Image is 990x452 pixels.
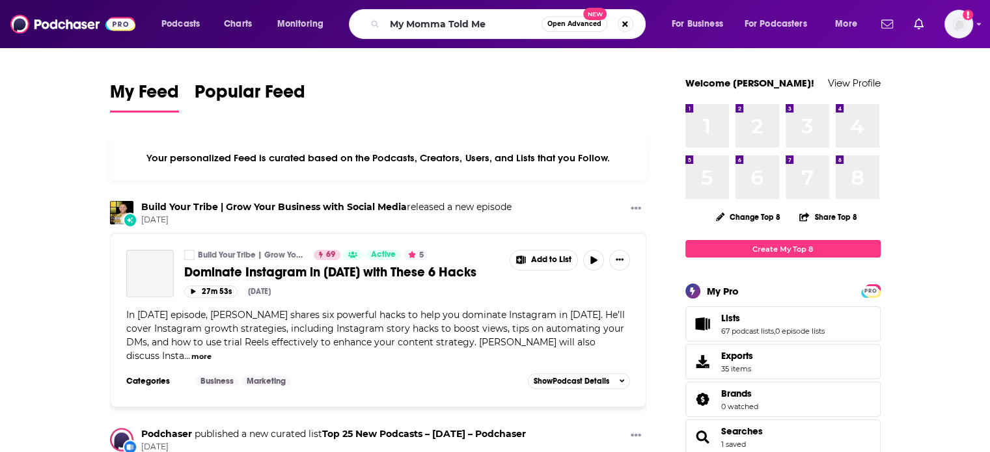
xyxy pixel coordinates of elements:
[547,21,601,27] span: Open Advanced
[184,350,190,362] span: ...
[531,255,571,265] span: Add to List
[685,382,881,417] span: Brands
[510,250,578,270] button: Show More Button
[542,16,607,32] button: Open AdvancedNew
[721,312,825,324] a: Lists
[195,81,305,113] a: Popular Feed
[277,15,323,33] span: Monitoring
[721,388,752,399] span: Brands
[123,213,137,227] div: New Episode
[314,250,340,260] a: 69
[828,77,881,89] a: View Profile
[690,352,716,371] span: Exports
[799,204,857,230] button: Share Top 8
[361,9,658,39] div: Search podcasts, credits, & more...
[110,428,133,451] img: Podchaser
[184,250,195,260] a: Build Your Tribe | Grow Your Business with Social Media
[876,13,898,35] a: Show notifications dropdown
[191,351,212,362] button: more
[721,350,753,362] span: Exports
[685,306,881,341] span: Lists
[184,264,476,280] span: Dominate Instagram in [DATE] with These 6 Hacks
[141,215,512,226] span: [DATE]
[366,250,401,260] a: Active
[721,312,740,324] span: Lists
[672,15,723,33] span: For Business
[248,287,271,296] div: [DATE]
[944,10,973,38] span: Logged in as NickG
[110,81,179,111] span: My Feed
[326,248,335,261] span: 69
[909,13,929,35] a: Show notifications dropdown
[775,326,825,336] a: 0 episode lists
[152,14,217,34] button: open menu
[745,15,807,33] span: For Podcasters
[826,14,873,34] button: open menu
[774,326,775,336] span: ,
[721,402,758,411] a: 0 watched
[268,14,340,34] button: open menu
[963,10,973,20] svg: Add a profile image
[404,250,428,260] button: 5
[141,201,407,213] a: Build Your Tribe | Grow Your Business with Social Media
[721,364,753,373] span: 35 items
[690,315,716,333] a: Lists
[685,77,814,89] a: Welcome [PERSON_NAME]!
[609,250,630,271] button: Show More Button
[835,15,857,33] span: More
[110,201,133,224] img: Build Your Tribe | Grow Your Business with Social Media
[371,248,396,261] span: Active
[161,15,200,33] span: Podcasts
[215,14,260,34] a: Charts
[198,250,305,260] a: Build Your Tribe | Grow Your Business with Social Media
[126,309,625,362] span: In [DATE] episode, [PERSON_NAME] shares six powerful hacks to help you dominate Instagram in [DAT...
[690,390,716,408] a: Brands
[736,14,826,34] button: open menu
[708,209,789,225] button: Change Top 8
[141,428,192,440] a: Podchaser
[184,264,501,280] a: Dominate Instagram in [DATE] with These 6 Hacks
[626,201,646,217] button: Show More Button
[385,14,542,34] input: Search podcasts, credits, & more...
[126,376,185,386] h3: Categories
[141,428,526,440] h3: published a new curated list
[10,12,135,36] img: Podchaser - Follow, Share and Rate Podcasts
[721,440,746,449] a: 1 saved
[707,285,739,297] div: My Pro
[583,8,607,20] span: New
[195,376,239,386] a: Business
[685,240,881,258] a: Create My Top 8
[110,81,179,113] a: My Feed
[863,286,879,296] span: PRO
[241,376,291,386] a: Marketing
[721,425,763,437] a: Searches
[721,326,774,336] a: 67 podcast lists
[944,10,973,38] button: Show profile menu
[721,388,758,399] a: Brands
[685,344,881,379] a: Exports
[141,201,512,213] h3: released a new episode
[626,428,646,444] button: Show More Button
[126,250,174,297] a: Dominate Instagram in 2025 with These 6 Hacks
[534,377,609,386] span: Show Podcast Details
[663,14,739,34] button: open menu
[863,286,879,295] a: PRO
[110,136,647,180] div: Your personalized Feed is curated based on the Podcasts, Creators, Users, and Lists that you Follow.
[184,286,238,298] button: 27m 53s
[528,373,631,389] button: ShowPodcast Details
[224,15,252,33] span: Charts
[690,428,716,446] a: Searches
[195,81,305,111] span: Popular Feed
[322,428,526,440] a: Top 25 New Podcasts – July 2025 – Podchaser
[944,10,973,38] img: User Profile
